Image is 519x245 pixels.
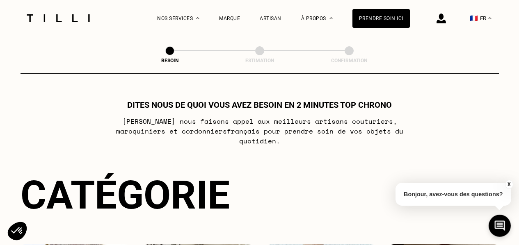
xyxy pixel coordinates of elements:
span: 🇫🇷 [470,14,478,22]
button: X [505,180,513,189]
div: Catégorie [21,172,499,218]
img: icône connexion [437,14,446,23]
img: menu déroulant [488,17,492,19]
a: Prendre soin ici [352,9,410,28]
img: Menu déroulant à propos [329,17,333,19]
p: [PERSON_NAME] nous faisons appel aux meilleurs artisans couturiers , maroquiniers et cordonniers ... [97,116,422,146]
div: Estimation [219,58,301,64]
a: Marque [219,16,240,21]
div: Confirmation [308,58,390,64]
div: Besoin [129,58,211,64]
img: Menu déroulant [196,17,199,19]
h1: Dites nous de quoi vous avez besoin en 2 minutes top chrono [127,100,392,110]
img: Logo du service de couturière Tilli [24,14,93,22]
p: Bonjour, avez-vous des questions? [396,183,511,206]
a: Artisan [260,16,281,21]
